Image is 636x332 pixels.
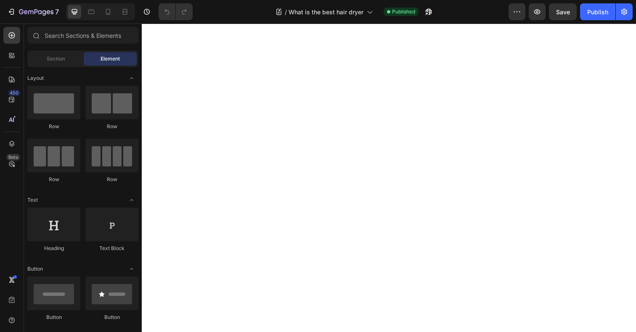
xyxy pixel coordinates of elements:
[125,71,138,85] span: Toggle open
[142,24,636,332] iframe: Design area
[556,8,570,16] span: Save
[392,8,415,16] span: Published
[55,7,59,17] p: 7
[85,123,138,130] div: Row
[27,196,38,204] span: Text
[85,176,138,183] div: Row
[3,3,63,20] button: 7
[549,3,577,20] button: Save
[8,90,20,96] div: 450
[289,8,363,16] span: What is the best hair dryer
[85,314,138,321] div: Button
[101,55,120,63] span: Element
[125,262,138,276] span: Toggle open
[285,8,287,16] span: /
[27,265,43,273] span: Button
[27,314,80,321] div: Button
[580,3,615,20] button: Publish
[27,74,44,82] span: Layout
[27,27,138,44] input: Search Sections & Elements
[159,3,193,20] div: Undo/Redo
[27,176,80,183] div: Row
[27,123,80,130] div: Row
[27,245,80,252] div: Heading
[125,193,138,207] span: Toggle open
[47,55,65,63] span: Section
[587,8,608,16] div: Publish
[6,154,20,161] div: Beta
[85,245,138,252] div: Text Block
